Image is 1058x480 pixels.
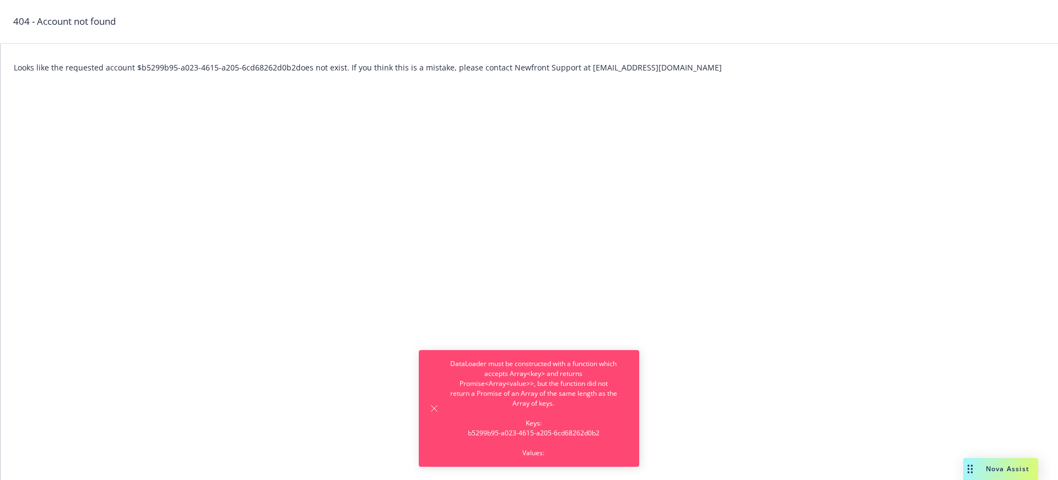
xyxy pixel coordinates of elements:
span: Nova Assist [986,464,1029,473]
span: DataLoader must be constructed with a function which accepts Array<key> and returns Promise<Array... [450,359,617,458]
button: Dismiss notification [428,402,441,415]
button: Nova Assist [963,458,1038,480]
span: Looks like the requested account $ b5299b95-a023-4615-a205-6cd68262d0b2 does not exist. If you th... [14,62,722,73]
span: 404 - Account not found [13,14,116,29]
div: Drag to move [963,458,977,480]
